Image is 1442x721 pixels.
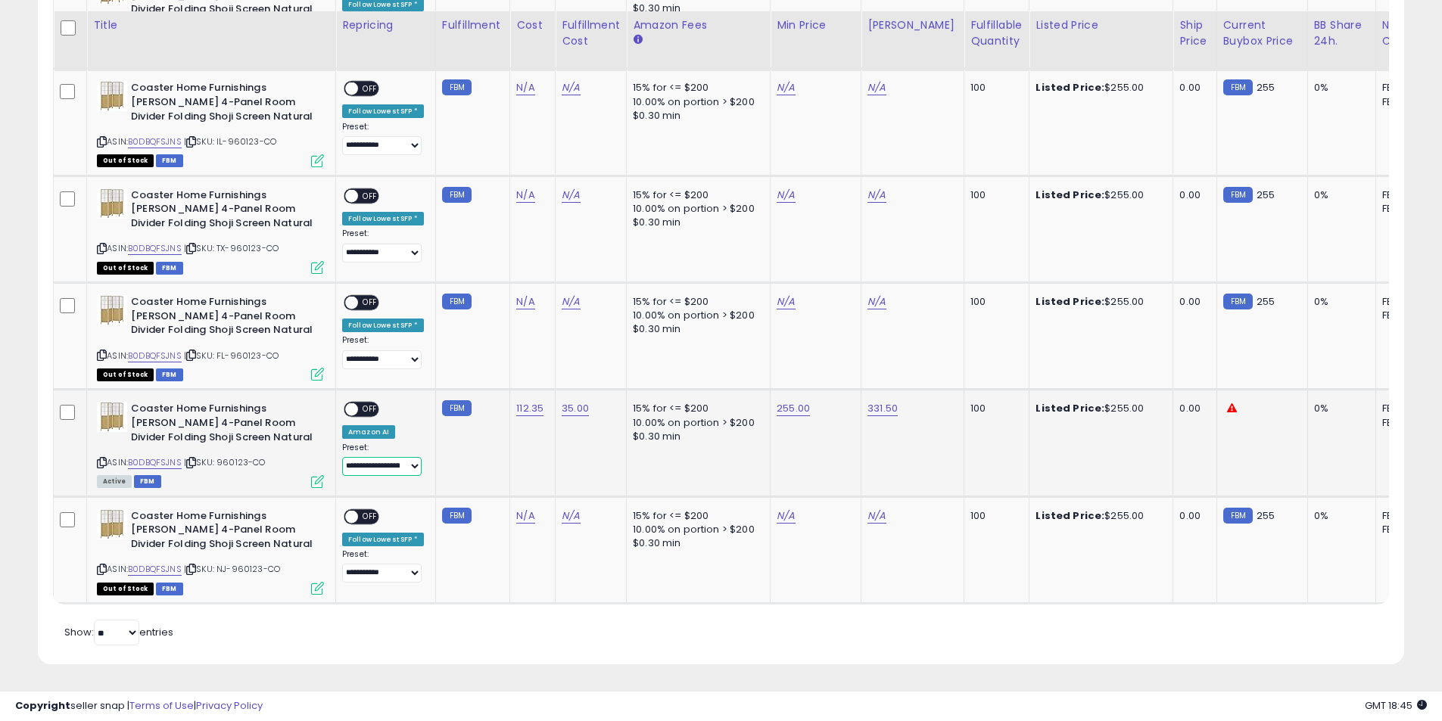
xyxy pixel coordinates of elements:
[633,2,758,15] div: $0.30 min
[633,416,758,430] div: 10.00% on portion > $200
[867,401,898,416] a: 331.50
[342,533,424,546] div: Follow Lowest SFP *
[1382,188,1432,202] div: FBA: n/a
[97,81,127,111] img: 41Np3a2OwlL._SL40_.jpg
[131,295,315,341] b: Coaster Home Furnishings [PERSON_NAME] 4-Panel Room Divider Folding Shoji Screen Natural
[342,212,424,225] div: Follow Lowest SFP *
[128,135,182,148] a: B0DBQFSJNS
[633,109,758,123] div: $0.30 min
[342,17,429,33] div: Repricing
[184,456,266,468] span: | SKU: 960123-CO
[1179,509,1204,523] div: 0.00
[97,475,132,488] span: All listings currently available for purchase on Amazon
[1223,508,1253,524] small: FBM
[970,295,1017,309] div: 100
[97,295,127,325] img: 41Np3a2OwlL._SL40_.jpg
[1257,80,1275,95] span: 255
[970,81,1017,95] div: 100
[358,403,382,416] span: OFF
[1223,17,1301,49] div: Current Buybox Price
[633,402,758,415] div: 15% for <= $200
[64,625,173,639] span: Show: entries
[516,401,543,416] a: 112.35
[1179,402,1204,415] div: 0.00
[342,335,424,369] div: Preset:
[97,154,154,167] span: All listings that are currently out of stock and unavailable for purchase on Amazon
[184,135,276,148] span: | SKU: IL-960123-CO
[1314,509,1364,523] div: 0%
[342,228,424,263] div: Preset:
[562,294,580,309] a: N/A
[128,563,182,576] a: B0DBQFSJNS
[97,81,324,165] div: ASIN:
[970,402,1017,415] div: 100
[633,216,758,229] div: $0.30 min
[97,402,324,486] div: ASIN:
[129,698,194,713] a: Terms of Use
[1314,81,1364,95] div: 0%
[777,508,795,524] a: N/A
[131,188,315,235] b: Coaster Home Furnishings [PERSON_NAME] 4-Panel Room Divider Folding Shoji Screen Natural
[97,509,324,593] div: ASIN:
[97,188,324,272] div: ASIN:
[128,456,182,469] a: B0DBQFSJNS
[516,17,549,33] div: Cost
[516,80,534,95] a: N/A
[1382,309,1432,322] div: FBM: n/a
[970,509,1017,523] div: 100
[1314,295,1364,309] div: 0%
[97,295,324,379] div: ASIN:
[156,262,183,275] span: FBM
[1365,698,1427,713] span: 2025-09-17 18:45 GMT
[184,350,279,362] span: | SKU: FL-960123-CO
[1382,402,1432,415] div: FBA: 0
[562,401,589,416] a: 35.00
[156,583,183,595] span: FBM
[867,17,958,33] div: [PERSON_NAME]
[1036,81,1161,95] div: $255.00
[867,80,886,95] a: N/A
[442,400,472,416] small: FBM
[131,81,315,127] b: Coaster Home Furnishings [PERSON_NAME] 4-Panel Room Divider Folding Shoji Screen Natural
[1314,188,1364,202] div: 0%
[1257,508,1275,523] span: 255
[134,475,161,488] span: FBM
[633,536,758,550] div: $0.30 min
[516,188,534,203] a: N/A
[633,523,758,536] div: 10.00% on portion > $200
[1223,187,1253,203] small: FBM
[342,425,395,439] div: Amazon AI
[1257,188,1275,202] span: 255
[633,509,758,523] div: 15% for <= $200
[156,154,183,167] span: FBM
[1382,416,1432,430] div: FBM: 6
[156,368,183,381] span: FBM
[1036,294,1104,309] b: Listed Price:
[1036,401,1104,415] b: Listed Price:
[777,80,795,95] a: N/A
[342,549,424,583] div: Preset:
[1382,509,1432,523] div: FBA: n/a
[1382,202,1432,216] div: FBM: n/a
[442,508,472,524] small: FBM
[1223,294,1253,309] small: FBM
[97,262,154,275] span: All listings that are currently out of stock and unavailable for purchase on Amazon
[442,294,472,309] small: FBM
[442,17,503,33] div: Fulfillment
[1382,17,1437,49] div: Num of Comp.
[562,17,620,49] div: Fulfillment Cost
[516,508,534,524] a: N/A
[97,402,127,432] img: 41Np3a2OwlL._SL40_.jpg
[358,510,382,523] span: OFF
[970,17,1023,49] div: Fulfillable Quantity
[1314,17,1369,49] div: BB Share 24h.
[358,189,382,202] span: OFF
[128,242,182,255] a: B0DBQFSJNS
[633,322,758,336] div: $0.30 min
[516,294,534,309] a: N/A
[1036,402,1161,415] div: $255.00
[1382,95,1432,109] div: FBM: n/a
[358,82,382,95] span: OFF
[128,350,182,362] a: B0DBQFSJNS
[562,80,580,95] a: N/A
